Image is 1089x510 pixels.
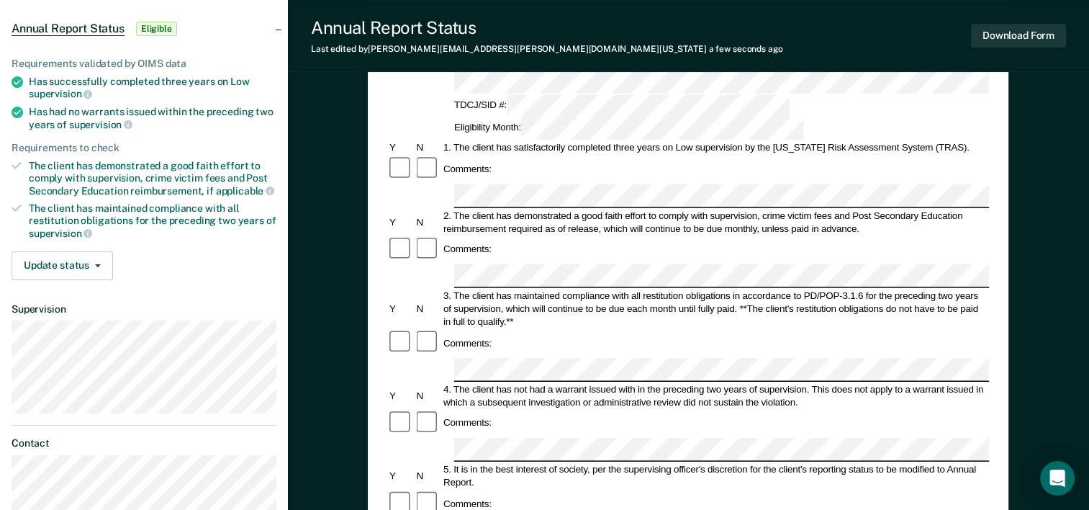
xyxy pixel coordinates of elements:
[415,389,441,402] div: N
[12,437,276,449] dt: Contact
[441,141,989,154] div: 1. The client has satisfactorily completed three years on Low supervision by the [US_STATE] Risk ...
[971,24,1066,48] button: Download Form
[452,117,806,140] div: Eligibility Month:
[441,497,494,510] div: Comments:
[29,88,92,99] span: supervision
[387,215,414,228] div: Y
[441,382,989,408] div: 4. The client has not had a warrant issued with in the preceding two years of supervision. This d...
[136,22,177,36] span: Eligible
[12,251,113,280] button: Update status
[216,185,274,197] span: applicable
[311,17,783,38] div: Annual Report Status
[441,463,989,489] div: 5. It is in the best interest of society, per the supervising officer's discretion for the client...
[441,163,494,176] div: Comments:
[387,470,414,483] div: Y
[12,58,276,70] div: Requirements validated by OIMS data
[441,416,494,429] div: Comments:
[12,22,125,36] span: Annual Report Status
[415,302,441,315] div: N
[311,44,783,54] div: Last edited by [PERSON_NAME][EMAIL_ADDRESS][PERSON_NAME][DOMAIN_NAME][US_STATE]
[415,141,441,154] div: N
[12,142,276,154] div: Requirements to check
[29,228,92,239] span: supervision
[441,289,989,328] div: 3. The client has maintained compliance with all restitution obligations in accordance to PD/POP-...
[69,119,132,130] span: supervision
[29,202,276,239] div: The client has maintained compliance with all restitution obligations for the preceding two years of
[452,95,792,117] div: TDCJ/SID #:
[1040,461,1075,496] div: Open Intercom Messenger
[387,302,414,315] div: Y
[441,209,989,235] div: 2. The client has demonstrated a good faith effort to comply with supervision, crime victim fees ...
[12,303,276,316] dt: Supervision
[441,243,494,256] div: Comments:
[709,44,783,54] span: a few seconds ago
[29,106,276,130] div: Has had no warrants issued within the preceding two years of
[415,470,441,483] div: N
[441,336,494,349] div: Comments:
[415,215,441,228] div: N
[29,76,276,100] div: Has successfully completed three years on Low
[387,141,414,154] div: Y
[29,160,276,197] div: The client has demonstrated a good faith effort to comply with supervision, crime victim fees and...
[387,389,414,402] div: Y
